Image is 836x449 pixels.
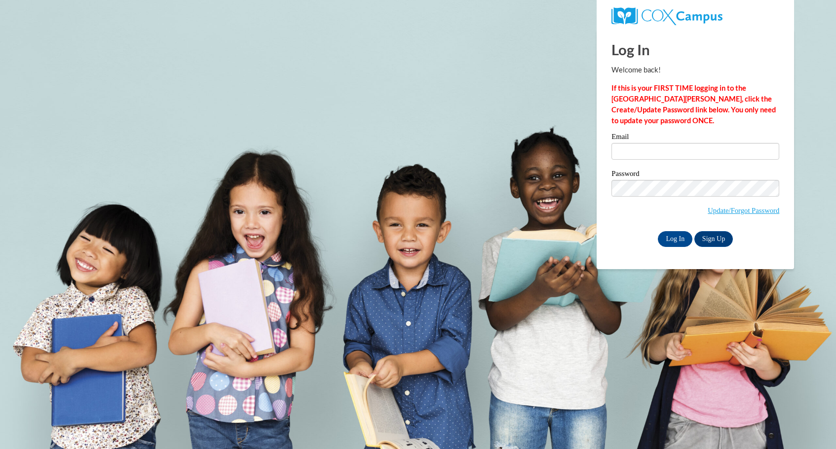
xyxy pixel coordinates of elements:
[611,84,776,125] strong: If this is your FIRST TIME logging in to the [GEOGRAPHIC_DATA][PERSON_NAME], click the Create/Upd...
[611,7,779,25] a: COX Campus
[694,231,733,247] a: Sign Up
[658,231,692,247] input: Log In
[611,133,779,143] label: Email
[611,39,779,60] h1: Log In
[611,170,779,180] label: Password
[611,7,722,25] img: COX Campus
[708,207,779,214] a: Update/Forgot Password
[611,65,779,75] p: Welcome back!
